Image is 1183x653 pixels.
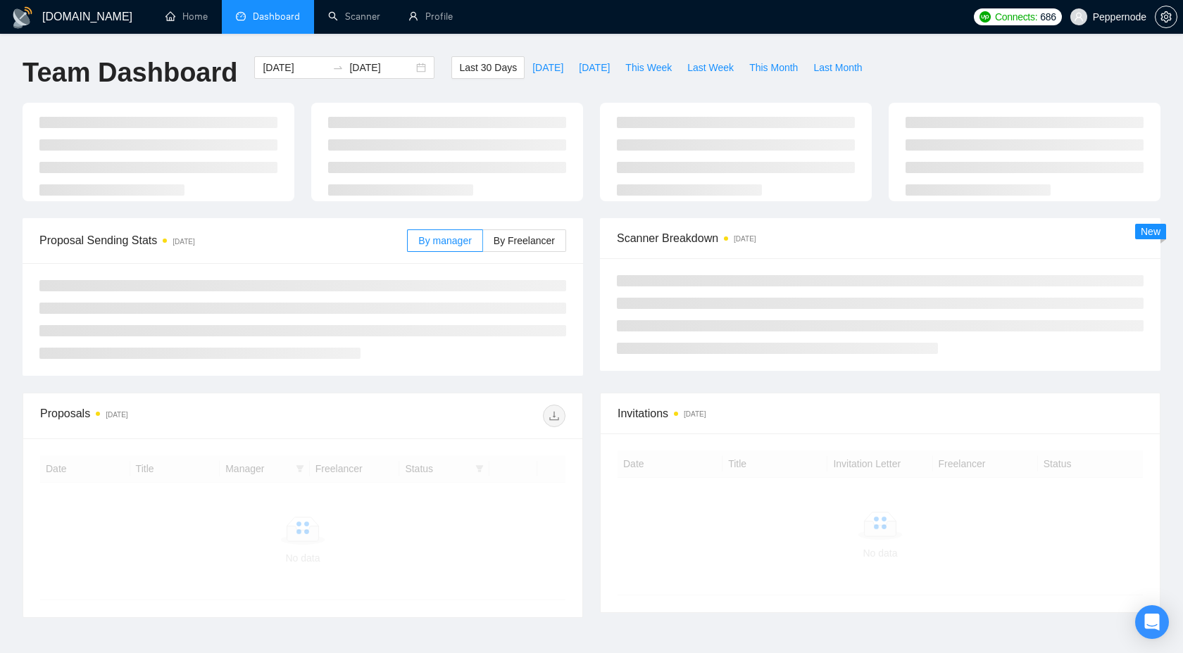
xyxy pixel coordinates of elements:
img: upwork-logo.png [979,11,991,23]
span: to [332,62,344,73]
button: setting [1155,6,1177,28]
span: [DATE] [579,60,610,75]
span: Proposal Sending Stats [39,232,407,249]
span: By Freelancer [494,235,555,246]
span: Dashboard [253,11,300,23]
button: Last Week [680,56,741,79]
span: This Month [749,60,798,75]
button: Last Month [806,56,870,79]
span: [DATE] [532,60,563,75]
button: [DATE] [571,56,618,79]
a: searchScanner [328,11,380,23]
time: [DATE] [684,410,706,418]
span: 686 [1040,9,1056,25]
span: This Week [625,60,672,75]
span: Scanner Breakdown [617,229,1144,247]
span: Invitations [618,405,1143,422]
time: [DATE] [173,238,194,246]
input: End date [349,60,413,75]
time: [DATE] [106,411,127,419]
span: Last Month [813,60,862,75]
span: Last 30 Days [459,60,517,75]
button: Last 30 Days [451,56,525,79]
span: New [1141,226,1160,237]
input: Start date [263,60,327,75]
div: Open Intercom Messenger [1135,605,1169,639]
span: Last Week [687,60,734,75]
span: By manager [418,235,471,246]
time: [DATE] [734,235,756,243]
button: [DATE] [525,56,571,79]
h1: Team Dashboard [23,56,237,89]
span: Connects: [995,9,1037,25]
div: Proposals [40,405,303,427]
button: This Week [618,56,680,79]
button: This Month [741,56,806,79]
span: dashboard [236,11,246,21]
a: userProfile [408,11,453,23]
span: swap-right [332,62,344,73]
a: homeHome [165,11,208,23]
span: user [1074,12,1084,22]
img: logo [11,6,34,29]
a: setting [1155,11,1177,23]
